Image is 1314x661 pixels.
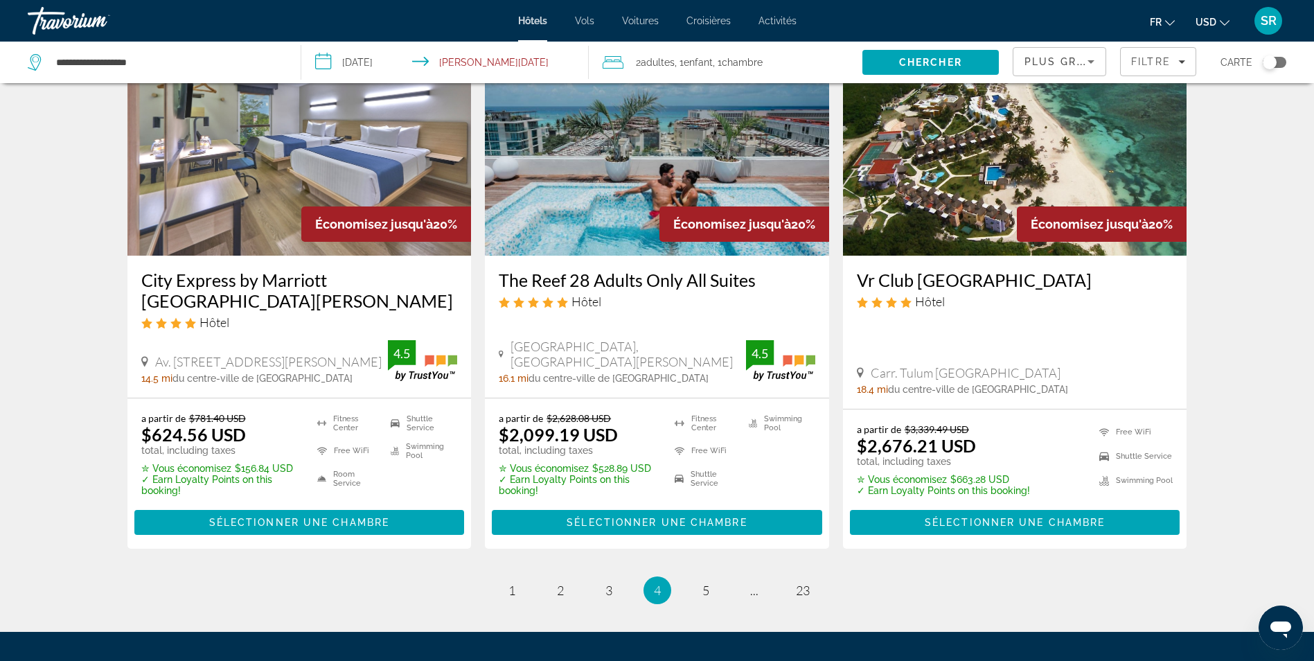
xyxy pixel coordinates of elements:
img: TrustYou guest rating badge [388,340,457,381]
img: TrustYou guest rating badge [746,340,815,381]
p: ✓ Earn Loyalty Points on this booking! [857,485,1030,496]
button: Filters [1120,47,1196,76]
span: USD [1196,17,1216,28]
span: Hôtel [915,294,945,309]
a: Croisières [686,15,731,26]
div: 20% [659,206,829,242]
span: Enfant [684,57,713,68]
del: $2,628.08 USD [547,412,611,424]
div: 20% [301,206,471,242]
span: 1 [508,583,515,598]
div: 4.5 [746,345,774,362]
span: , 1 [713,53,763,72]
button: Search [862,50,999,75]
div: 5 star Hotel [499,294,815,309]
span: ✮ Vous économisez [857,474,947,485]
a: Sélectionner une chambre [850,513,1180,529]
span: du centre-ville de [GEOGRAPHIC_DATA] [172,373,353,384]
button: Change currency [1196,12,1229,32]
button: Sélectionner une chambre [850,510,1180,535]
button: Sélectionner une chambre [134,510,465,535]
span: 2 [557,583,564,598]
button: Travelers: 2 adults, 1 child [589,42,862,83]
div: 4 star Hotel [857,294,1173,309]
span: Filtre [1131,56,1171,67]
li: Free WiFi [310,441,384,461]
p: $663.28 USD [857,474,1030,485]
span: du centre-ville de [GEOGRAPHIC_DATA] [888,384,1068,395]
nav: Pagination [127,576,1187,604]
span: a partir de [141,412,186,424]
p: $156.84 USD [141,463,300,474]
span: a partir de [857,423,901,435]
span: Hôtel [199,315,229,330]
span: Chambre [722,57,763,68]
button: User Menu [1250,6,1286,35]
a: Travorium [28,3,166,39]
li: Swimming Pool [1092,472,1173,489]
p: total, including taxes [141,445,300,456]
span: 4 [654,583,661,598]
li: Fitness Center [668,412,741,433]
span: fr [1150,17,1162,28]
span: Voitures [622,15,659,26]
li: Shuttle Service [1092,448,1173,465]
span: 2 [636,53,675,72]
span: SR [1261,14,1277,28]
a: City Express by Marriott [GEOGRAPHIC_DATA][PERSON_NAME] [141,270,458,311]
div: 4 star Hotel [141,315,458,330]
a: Vr Club [GEOGRAPHIC_DATA] [857,270,1173,290]
del: $3,339.49 USD [905,423,969,435]
input: Search hotel destination [55,52,280,73]
div: 20% [1017,206,1187,242]
del: $781.40 USD [189,412,246,424]
span: a partir de [499,412,543,424]
li: Swimming Pool [384,441,457,461]
ins: $2,099.19 USD [499,424,618,445]
span: , 1 [675,53,713,72]
span: ✮ Vous économisez [499,463,589,474]
span: Adultes [641,57,675,68]
span: Carr. Tulum [GEOGRAPHIC_DATA] [871,365,1060,380]
span: 16.1 mi [499,373,529,384]
button: Toggle map [1252,56,1286,69]
span: Plus grandes économies [1024,56,1190,67]
span: Hôtel [571,294,601,309]
span: Chercher [899,57,962,68]
span: 14.5 mi [141,373,172,384]
span: [GEOGRAPHIC_DATA], [GEOGRAPHIC_DATA][PERSON_NAME] [510,339,746,369]
span: Sélectionner une chambre [925,517,1105,528]
span: 5 [702,583,709,598]
p: total, including taxes [857,456,1030,467]
li: Shuttle Service [668,468,741,489]
span: Carte [1220,53,1252,72]
span: ... [750,583,758,598]
span: 18.4 mi [857,384,888,395]
li: Shuttle Service [384,412,457,433]
button: Change language [1150,12,1175,32]
button: Select check in and out date [301,42,589,83]
span: Économisez jusqu'à [1031,217,1148,231]
h3: The Reef 28 Adults Only All Suites [499,270,815,290]
span: 3 [605,583,612,598]
p: $528.89 USD [499,463,657,474]
img: City Express by Marriott Playa del Carmen [127,34,472,256]
iframe: Кнопка запуска окна обмена сообщениями [1259,606,1303,650]
mat-select: Sort by [1024,53,1094,70]
li: Fitness Center [310,412,384,433]
img: Vr Club Tulum Riviera [843,34,1187,256]
img: The Reef 28 Adults Only All Suites [485,34,829,256]
a: Hôtels [518,15,547,26]
span: 23 [796,583,810,598]
button: Sélectionner une chambre [492,510,822,535]
span: Économisez jusqu'à [315,217,433,231]
a: Vols [575,15,594,26]
a: Activités [758,15,797,26]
